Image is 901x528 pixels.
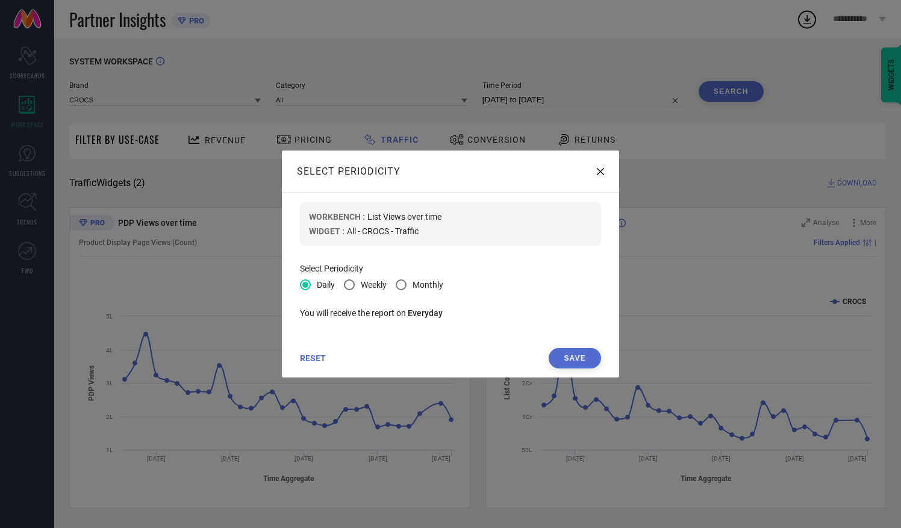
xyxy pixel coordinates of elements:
[309,226,344,236] span: WIDGET :
[300,353,326,363] span: RESET
[347,226,419,236] span: All - CROCS - Traffic
[309,212,365,222] span: WORKBENCH :
[300,264,601,273] div: Select Periodicity
[361,280,387,290] span: Weekly
[367,212,441,222] span: List Views over time
[300,308,601,318] div: You will receive the report on
[317,280,335,290] span: Daily
[408,308,443,318] span: Everyday
[549,348,601,368] button: Save
[297,166,401,177] h1: SELECT PERIODICITY
[413,280,443,290] span: Monthly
